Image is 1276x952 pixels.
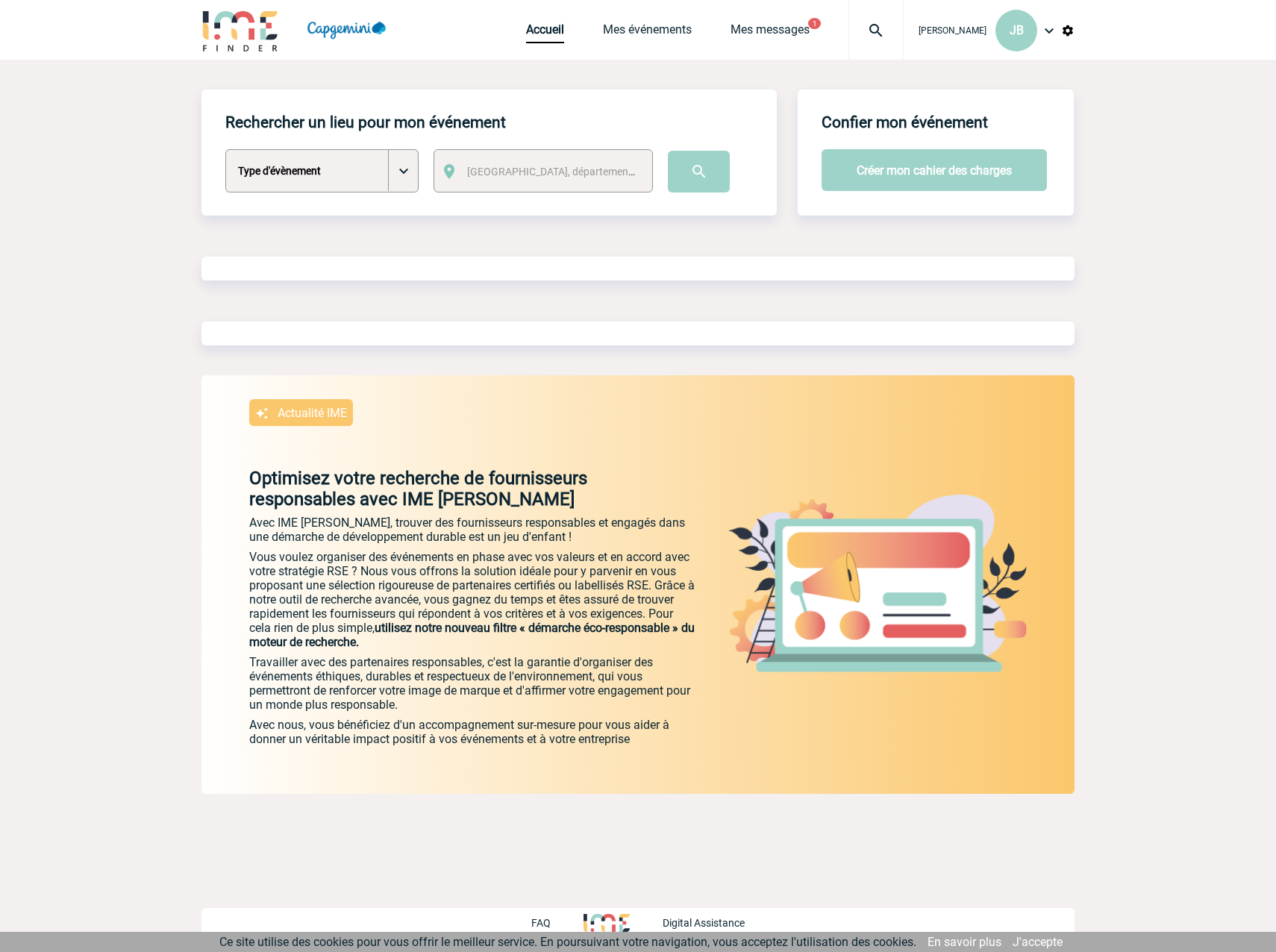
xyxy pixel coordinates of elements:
[1013,935,1063,949] a: J'accepte
[467,166,675,178] span: [GEOGRAPHIC_DATA], département, région...
[584,914,630,932] img: http://www.idealmeetingsevents.fr/
[663,917,745,929] p: Digital Assistance
[249,516,697,544] p: Avec IME [PERSON_NAME], trouver des fournisseurs responsables et engagés dans une démarche de dév...
[249,655,697,712] p: Travailler avec des partenaires responsables, c'est la garantie d'organiser des événements éthiqu...
[201,9,279,51] img: IME-Finder
[603,22,692,43] a: Mes événements
[808,18,821,29] button: 1
[249,621,695,649] span: utilisez notre nouveau filtre « démarche éco-responsable » du moteur de recherche.
[919,25,986,36] span: [PERSON_NAME]
[668,151,730,192] input: Submit
[225,113,506,131] h4: Rechercher un lieu pour mon événement
[928,935,1001,949] a: En savoir plus
[249,550,697,649] p: Vous voulez organiser des événements en phase avec vos valeurs et en accord avec votre stratégie ...
[219,935,916,949] span: Ce site utilise des cookies pour vous offrir le meilleur service. En poursuivant votre navigation...
[249,718,697,794] p: Avec nous, vous bénéficiez d'un accompagnement sur-mesure pour vous aider à donner un véritable i...
[1010,23,1024,37] span: JB
[728,495,1027,672] img: actu.png
[822,149,1047,191] button: Créer mon cahier des charges
[201,468,697,510] p: Optimisez votre recherche de fournisseurs responsables avec IME [PERSON_NAME]
[531,915,584,929] a: FAQ
[278,406,347,420] p: Actualité IME
[731,22,810,43] a: Mes messages
[531,917,551,929] p: FAQ
[822,113,988,131] h4: Confier mon événement
[526,22,564,43] a: Accueil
